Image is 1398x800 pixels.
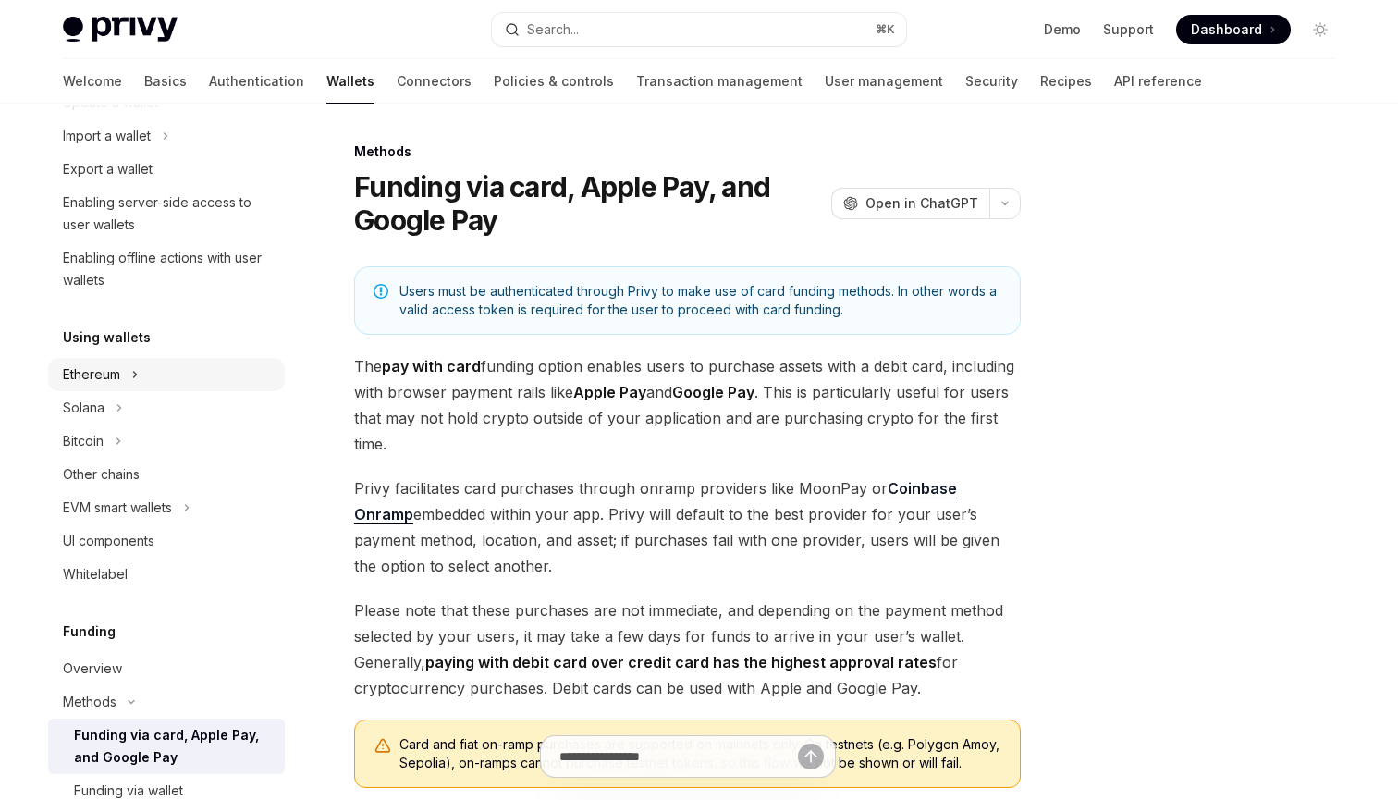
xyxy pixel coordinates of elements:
[63,563,128,585] div: Whitelabel
[1114,59,1202,104] a: API reference
[1040,59,1092,104] a: Recipes
[209,59,304,104] a: Authentication
[74,724,274,769] div: Funding via card, Apple Pay, and Google Pay
[397,59,472,104] a: Connectors
[48,358,285,391] button: Ethereum
[63,621,116,643] h5: Funding
[1044,20,1081,39] a: Demo
[965,59,1018,104] a: Security
[48,458,285,491] a: Other chains
[399,282,1001,319] span: Users must be authenticated through Privy to make use of card funding methods. In other words a v...
[1306,15,1335,44] button: Toggle dark mode
[798,744,824,769] button: Send message
[63,530,154,552] div: UI components
[354,597,1021,701] span: Please note that these purchases are not immediate, and depending on the payment method selected ...
[63,191,274,236] div: Enabling server-side access to user wallets
[559,736,798,777] input: Ask a question...
[48,391,285,425] button: Solana
[1176,15,1291,44] a: Dashboard
[354,353,1021,457] span: The funding option enables users to purchase assets with a debit card, including with browser pay...
[825,59,943,104] a: User management
[48,491,285,524] button: EVM smart wallets
[354,170,824,237] h1: Funding via card, Apple Pay, and Google Pay
[63,363,120,386] div: Ethereum
[63,158,153,180] div: Export a wallet
[865,194,978,213] span: Open in ChatGPT
[636,59,803,104] a: Transaction management
[48,186,285,241] a: Enabling server-side access to user wallets
[48,119,285,153] button: Import a wallet
[382,357,481,375] strong: pay with card
[63,326,151,349] h5: Using wallets
[354,142,1021,161] div: Methods
[48,425,285,458] button: Bitcoin
[63,691,116,713] div: Methods
[326,59,374,104] a: Wallets
[1103,20,1154,39] a: Support
[425,653,937,671] strong: paying with debit card over credit card has the highest approval rates
[63,125,151,147] div: Import a wallet
[494,59,614,104] a: Policies & controls
[48,241,285,297] a: Enabling offline actions with user wallets
[354,475,1021,579] span: Privy facilitates card purchases through onramp providers like MoonPay or embedded within your ap...
[63,658,122,680] div: Overview
[48,153,285,186] a: Export a wallet
[63,397,104,419] div: Solana
[63,463,140,486] div: Other chains
[831,188,989,219] button: Open in ChatGPT
[48,685,285,719] button: Methods
[492,13,906,46] button: Search...⌘K
[144,59,187,104] a: Basics
[63,59,122,104] a: Welcome
[48,652,285,685] a: Overview
[527,18,579,41] div: Search...
[63,17,178,43] img: light logo
[573,383,646,401] strong: Apple Pay
[876,22,895,37] span: ⌘ K
[374,284,388,299] svg: Note
[1191,20,1262,39] span: Dashboard
[48,524,285,558] a: UI components
[48,719,285,774] a: Funding via card, Apple Pay, and Google Pay
[672,383,754,401] strong: Google Pay
[63,247,274,291] div: Enabling offline actions with user wallets
[63,430,104,452] div: Bitcoin
[63,497,172,519] div: EVM smart wallets
[48,558,285,591] a: Whitelabel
